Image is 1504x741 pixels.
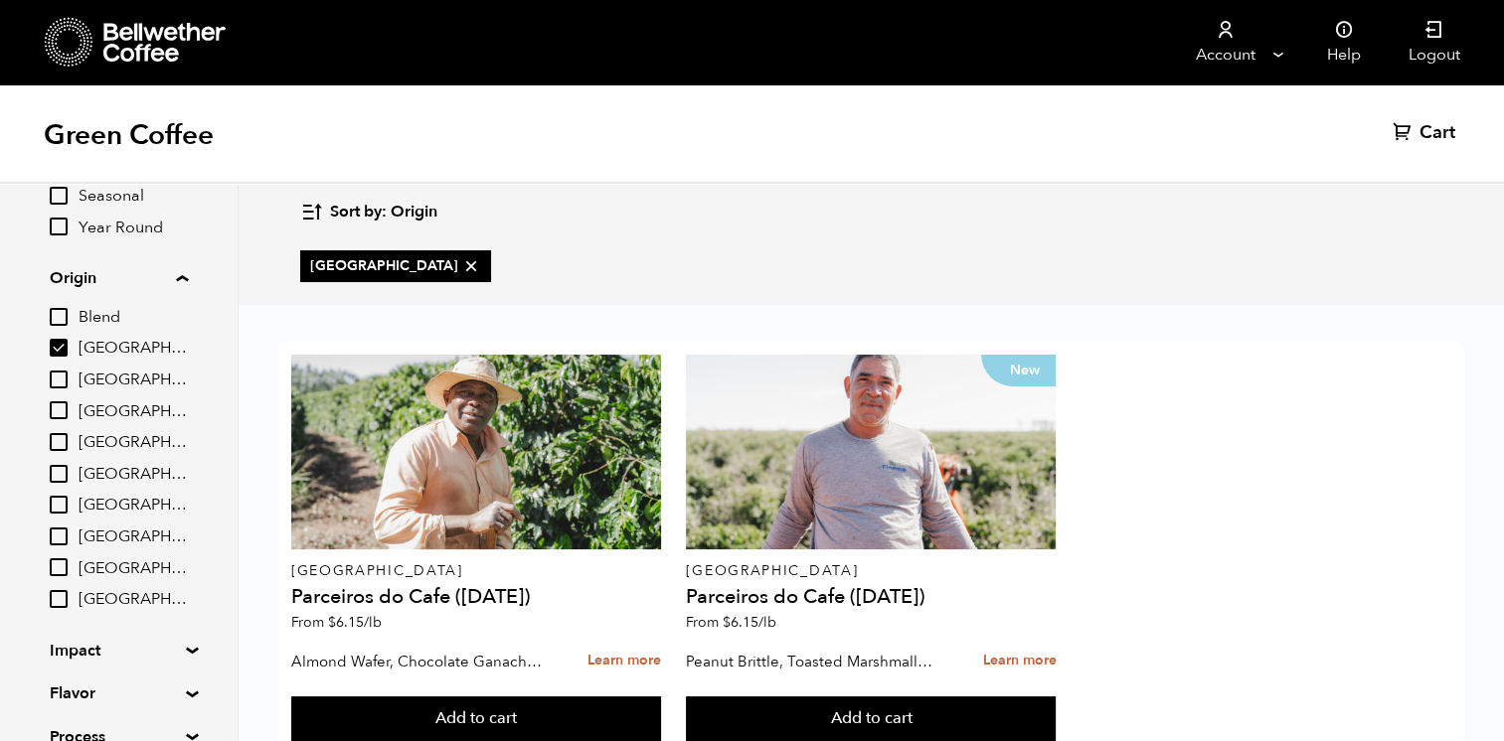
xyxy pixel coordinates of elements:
[982,640,1056,682] a: Learn more
[50,558,68,576] input: [GEOGRAPHIC_DATA]
[79,401,188,423] span: [GEOGRAPHIC_DATA]
[50,590,68,608] input: [GEOGRAPHIC_DATA]
[50,370,68,388] input: [GEOGRAPHIC_DATA]
[291,564,661,578] p: [GEOGRAPHIC_DATA]
[79,495,188,517] span: [GEOGRAPHIC_DATA]
[723,613,776,632] bdi: 6.15
[50,401,68,419] input: [GEOGRAPHIC_DATA]
[79,432,188,454] span: [GEOGRAPHIC_DATA]
[79,370,188,391] span: [GEOGRAPHIC_DATA]
[300,189,437,235] button: Sort by: Origin
[79,218,188,239] span: Year Round
[1420,121,1455,145] span: Cart
[686,613,776,632] span: From
[79,338,188,360] span: [GEOGRAPHIC_DATA]
[291,587,661,607] h4: Parceiros do Cafe ([DATE])
[50,639,187,663] summary: Impact
[330,202,437,223] span: Sort by: Origin
[50,527,68,545] input: [GEOGRAPHIC_DATA]
[328,613,382,632] bdi: 6.15
[79,464,188,486] span: [GEOGRAPHIC_DATA]
[50,218,68,235] input: Year Round
[50,339,68,357] input: [GEOGRAPHIC_DATA]
[79,589,188,611] span: [GEOGRAPHIC_DATA]
[291,647,543,676] p: Almond Wafer, Chocolate Ganache, Bing Cherry
[310,256,481,276] span: [GEOGRAPHIC_DATA]
[44,117,214,153] h1: Green Coffee
[1393,121,1460,145] a: Cart
[758,613,776,632] span: /lb
[291,613,382,632] span: From
[723,613,731,632] span: $
[79,558,188,580] span: [GEOGRAPHIC_DATA]
[328,613,336,632] span: $
[686,647,937,676] p: Peanut Brittle, Toasted Marshmallow, Bittersweet Chocolate
[50,266,188,290] summary: Origin
[79,186,188,208] span: Seasonal
[50,308,68,326] input: Blend
[686,355,1056,549] a: New
[364,613,382,632] span: /lb
[50,187,68,205] input: Seasonal
[50,465,68,483] input: [GEOGRAPHIC_DATA]
[587,640,661,682] a: Learn more
[50,433,68,451] input: [GEOGRAPHIC_DATA]
[50,496,68,514] input: [GEOGRAPHIC_DATA]
[686,587,1056,607] h4: Parceiros do Cafe ([DATE])
[50,681,187,705] summary: Flavor
[981,355,1056,386] p: New
[686,564,1056,578] p: [GEOGRAPHIC_DATA]
[79,307,188,329] span: Blend
[79,526,188,548] span: [GEOGRAPHIC_DATA]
